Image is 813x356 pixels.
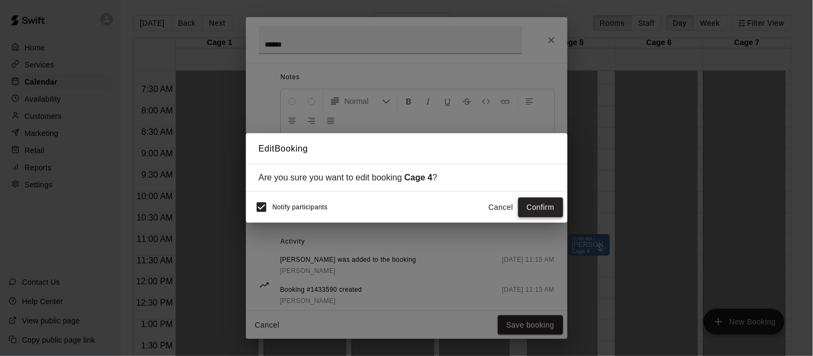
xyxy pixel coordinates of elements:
[246,133,568,164] h2: Edit Booking
[259,173,555,183] div: Are you sure you want to edit booking ?
[273,204,328,211] span: Notify participants
[405,173,432,182] strong: Cage 4
[484,198,518,217] button: Cancel
[518,198,563,217] button: Confirm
